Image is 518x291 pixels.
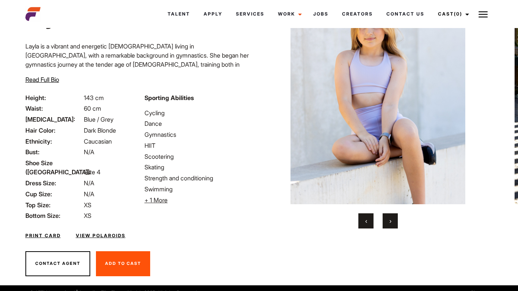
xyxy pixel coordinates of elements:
span: Add To Cast [105,261,141,266]
strong: Sporting Abilities [144,94,194,102]
img: cropped-aefm-brand-fav-22-square.png [25,6,41,22]
span: Size 4 [84,168,100,176]
li: Gymnastics [144,130,254,139]
button: Contact Agent [25,251,90,276]
img: Burger icon [479,10,488,19]
span: Top Size: [25,200,82,210]
button: Read Full Bio [25,75,59,84]
span: Shoe Size ([GEOGRAPHIC_DATA]): [25,158,82,177]
span: Dark Blonde [84,127,116,134]
span: Bottom Size: [25,211,82,220]
span: Ethnicity: [25,137,82,146]
a: Cast(0) [431,4,474,24]
span: 60 cm [84,105,101,112]
span: N/A [84,148,94,156]
span: (0) [454,11,462,17]
span: XS [84,212,91,219]
span: Cup Size: [25,189,82,199]
span: Read Full Bio [25,76,59,83]
a: Contact Us [380,4,431,24]
li: Strength and conditioning [144,174,254,183]
span: Blue / Grey [84,116,113,123]
a: Jobs [306,4,335,24]
li: Skating [144,163,254,172]
span: XS [84,201,91,209]
span: N/A [84,190,94,198]
span: Previous [365,217,367,225]
a: Services [229,4,271,24]
a: Print Card [25,232,61,239]
li: Dance [144,119,254,128]
a: Work [271,4,306,24]
span: [MEDICAL_DATA]: [25,115,82,124]
span: Waist: [25,104,82,113]
span: Height: [25,93,82,102]
p: Layla is a vibrant and energetic [DEMOGRAPHIC_DATA] living in [GEOGRAPHIC_DATA], with a remarkabl... [25,42,254,114]
span: N/A [84,179,94,187]
a: Talent [161,4,197,24]
a: Apply [197,4,229,24]
a: Creators [335,4,380,24]
span: Caucasian [84,138,112,145]
button: Add To Cast [96,251,150,276]
li: Cycling [144,108,254,117]
a: View Polaroids [76,232,126,239]
span: Dress Size: [25,178,82,188]
li: Scootering [144,152,254,161]
span: Hair Color: [25,126,82,135]
span: Next [389,217,391,225]
span: 143 cm [84,94,104,102]
span: + 1 More [144,196,168,204]
li: Swimming [144,185,254,194]
li: HIIT [144,141,254,150]
span: Bust: [25,147,82,156]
